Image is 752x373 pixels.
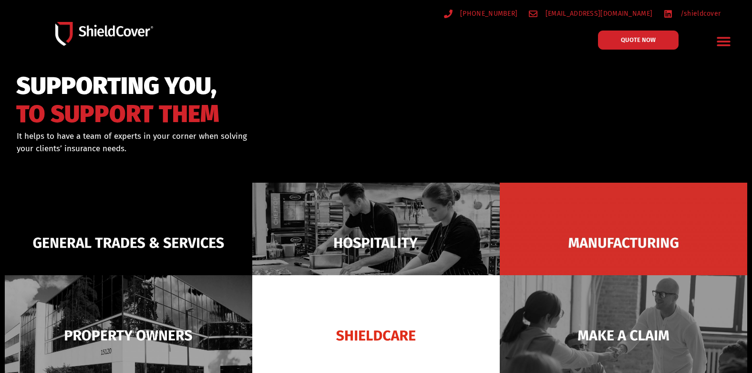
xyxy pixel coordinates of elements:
[529,8,652,20] a: [EMAIL_ADDRESS][DOMAIN_NAME]
[664,8,721,20] a: /shieldcover
[17,130,424,155] div: It helps to have a team of experts in your corner when solving
[712,30,735,52] div: Menu Toggle
[55,22,153,46] img: Shield-Cover-Underwriting-Australia-logo-full
[17,143,424,155] p: your clients’ insurance needs.
[458,8,517,20] span: [PHONE_NUMBER]
[543,8,652,20] span: [EMAIL_ADDRESS][DOMAIN_NAME]
[621,37,656,43] span: QUOTE NOW
[678,8,721,20] span: /shieldcover
[598,31,679,50] a: QUOTE NOW
[444,8,518,20] a: [PHONE_NUMBER]
[16,76,219,96] span: SUPPORTING YOU,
